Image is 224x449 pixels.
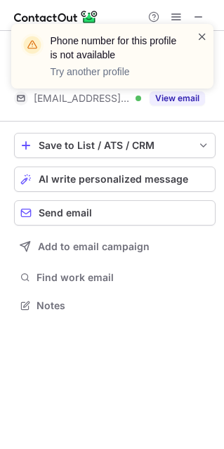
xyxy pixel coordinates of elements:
img: ContactOut v5.3.10 [14,8,98,25]
header: Phone number for this profile is not available [51,34,180,62]
button: AI write personalized message [14,167,216,192]
p: Try another profile [51,65,180,79]
button: Add to email campaign [14,234,216,259]
img: warning [21,34,44,56]
span: Find work email [37,271,210,284]
button: Find work email [14,268,216,287]
button: Notes [14,296,216,315]
span: Send email [39,207,92,219]
button: Send email [14,200,216,226]
button: save-profile-one-click [14,133,216,158]
div: Save to List / ATS / CRM [39,140,191,151]
span: Notes [37,299,210,312]
span: AI write personalized message [39,174,188,185]
span: Add to email campaign [38,241,150,252]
